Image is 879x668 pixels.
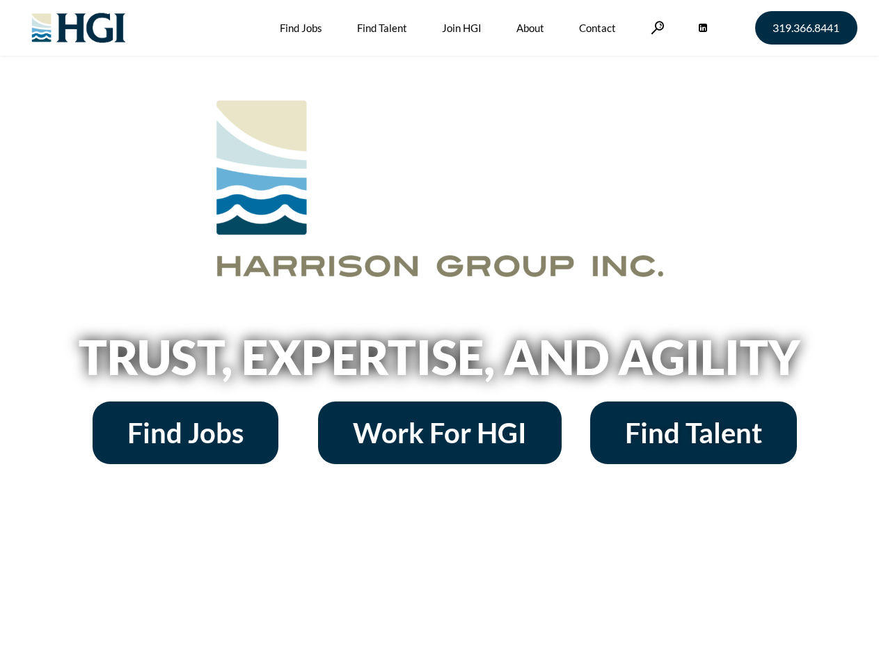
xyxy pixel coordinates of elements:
span: 319.366.8441 [773,22,839,33]
a: Search [651,21,665,34]
h2: Trust, Expertise, and Agility [43,333,837,381]
a: 319.366.8441 [755,11,857,45]
span: Find Jobs [127,419,244,447]
span: Work For HGI [353,419,527,447]
a: Find Jobs [93,401,278,464]
a: Find Talent [590,401,797,464]
a: Work For HGI [318,401,562,464]
span: Find Talent [625,419,762,447]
